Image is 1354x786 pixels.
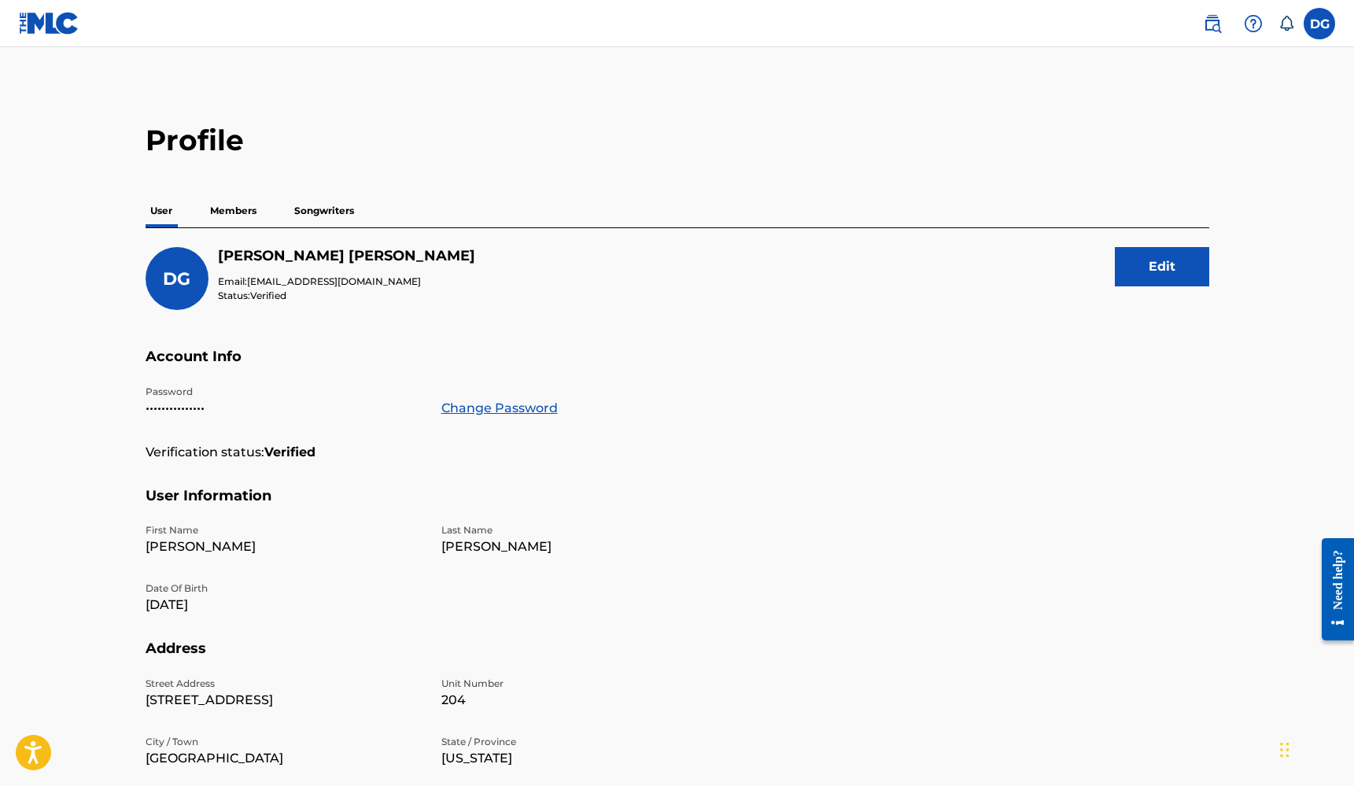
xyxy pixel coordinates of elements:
p: ••••••••••••••• [146,399,422,418]
strong: Verified [264,443,315,462]
p: Date Of Birth [146,581,422,596]
h5: User Information [146,487,1209,524]
p: Email: [218,275,475,289]
a: Change Password [441,399,558,418]
div: Help [1238,8,1269,39]
span: [EMAIL_ADDRESS][DOMAIN_NAME] [247,275,421,287]
h5: Account Info [146,348,1209,385]
p: [GEOGRAPHIC_DATA] [146,749,422,768]
h2: Profile [146,123,1209,158]
p: Members [205,194,261,227]
button: Edit [1115,247,1209,286]
h5: Address [146,640,1209,677]
p: City / Town [146,735,422,749]
img: help [1244,14,1263,33]
iframe: Resource Center [1310,525,1354,655]
p: 204 [441,691,718,710]
p: Last Name [441,523,718,537]
span: Verified [250,290,286,301]
p: [STREET_ADDRESS] [146,691,422,710]
iframe: Chat Widget [1275,710,1354,786]
img: MLC Logo [19,12,79,35]
p: [PERSON_NAME] [146,537,422,556]
p: Songwriters [290,194,359,227]
p: [DATE] [146,596,422,614]
p: [PERSON_NAME] [441,537,718,556]
div: User Menu [1304,8,1335,39]
span: DG [163,268,190,290]
p: First Name [146,523,422,537]
div: Notifications [1278,16,1294,31]
a: Public Search [1197,8,1228,39]
p: Password [146,385,422,399]
div: Drag [1280,726,1289,773]
p: User [146,194,177,227]
h5: Daniel Gerendas [218,247,475,265]
p: Street Address [146,677,422,691]
p: Verification status: [146,443,264,462]
p: State / Province [441,735,718,749]
p: [US_STATE] [441,749,718,768]
img: search [1203,14,1222,33]
p: Status: [218,289,475,303]
p: Unit Number [441,677,718,691]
